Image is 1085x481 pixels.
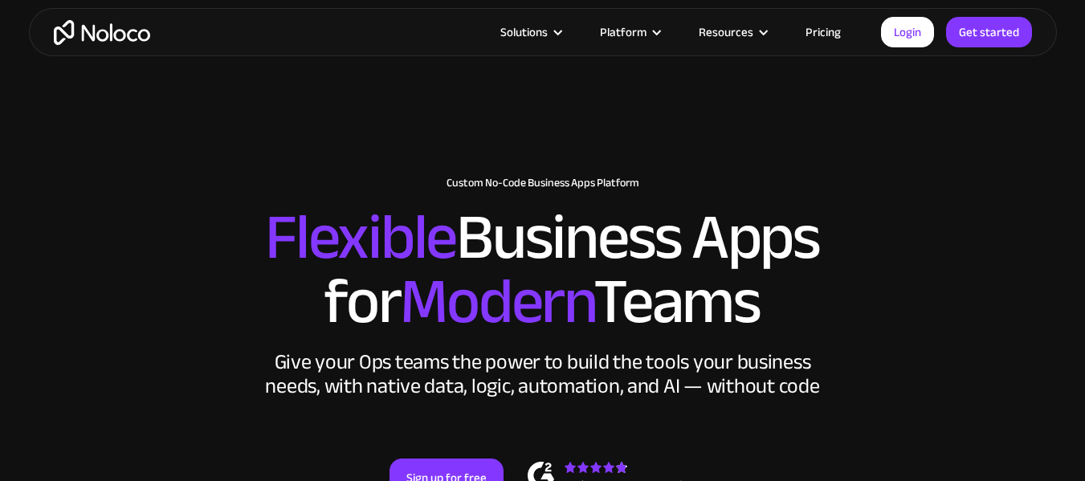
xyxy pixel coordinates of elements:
[45,177,1041,190] h1: Custom No-Code Business Apps Platform
[265,177,456,297] span: Flexible
[262,350,824,398] div: Give your Ops teams the power to build the tools your business needs, with native data, logic, au...
[480,22,580,43] div: Solutions
[54,20,150,45] a: home
[679,22,785,43] div: Resources
[45,206,1041,334] h2: Business Apps for Teams
[946,17,1032,47] a: Get started
[500,22,548,43] div: Solutions
[881,17,934,47] a: Login
[785,22,861,43] a: Pricing
[580,22,679,43] div: Platform
[699,22,753,43] div: Resources
[600,22,647,43] div: Platform
[400,242,593,361] span: Modern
